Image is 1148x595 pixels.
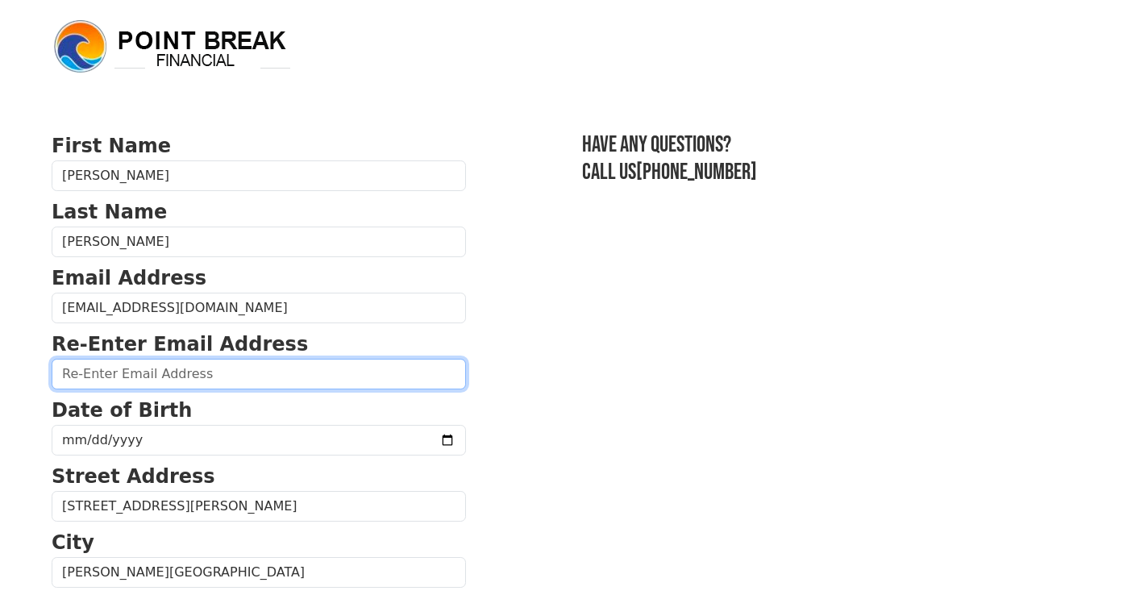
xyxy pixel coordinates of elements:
[52,293,466,323] input: Email Address
[582,131,1096,159] h3: Have any questions?
[52,18,293,76] img: logo.png
[582,159,1096,186] h3: Call us
[52,531,94,554] strong: City
[52,201,167,223] strong: Last Name
[52,160,466,191] input: First Name
[52,333,308,356] strong: Re-Enter Email Address
[52,399,192,422] strong: Date of Birth
[52,491,466,522] input: Street Address
[52,465,215,488] strong: Street Address
[52,135,171,157] strong: First Name
[636,159,757,185] a: [PHONE_NUMBER]
[52,227,466,257] input: Last Name
[52,267,206,289] strong: Email Address
[52,557,466,588] input: City
[52,359,466,389] input: Re-Enter Email Address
